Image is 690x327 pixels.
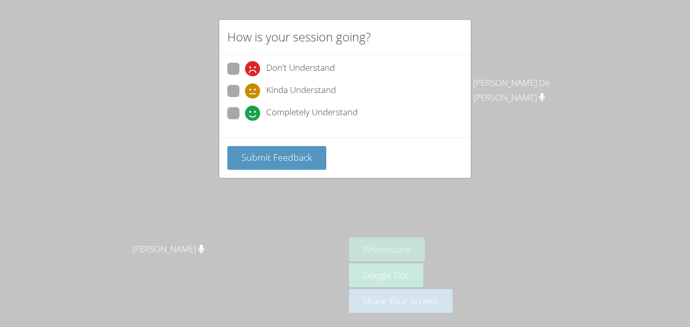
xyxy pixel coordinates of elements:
[266,83,336,99] span: Kinda Understand
[241,151,312,163] span: Submit Feedback
[227,146,326,170] button: Submit Feedback
[227,28,371,46] h2: How is your session going?
[266,106,358,121] span: Completely Understand
[266,61,335,76] span: Don't Understand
